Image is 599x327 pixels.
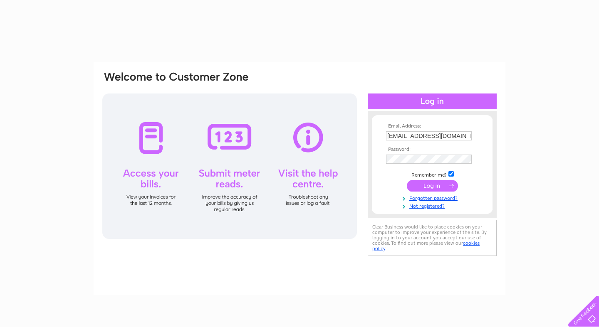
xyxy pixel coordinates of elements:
[407,180,458,192] input: Submit
[384,170,480,178] td: Remember me?
[384,123,480,129] th: Email Address:
[386,202,480,209] a: Not registered?
[384,147,480,152] th: Password:
[368,220,497,256] div: Clear Business would like to place cookies on your computer to improve your experience of the sit...
[372,240,480,251] a: cookies policy
[386,194,480,202] a: Forgotten password?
